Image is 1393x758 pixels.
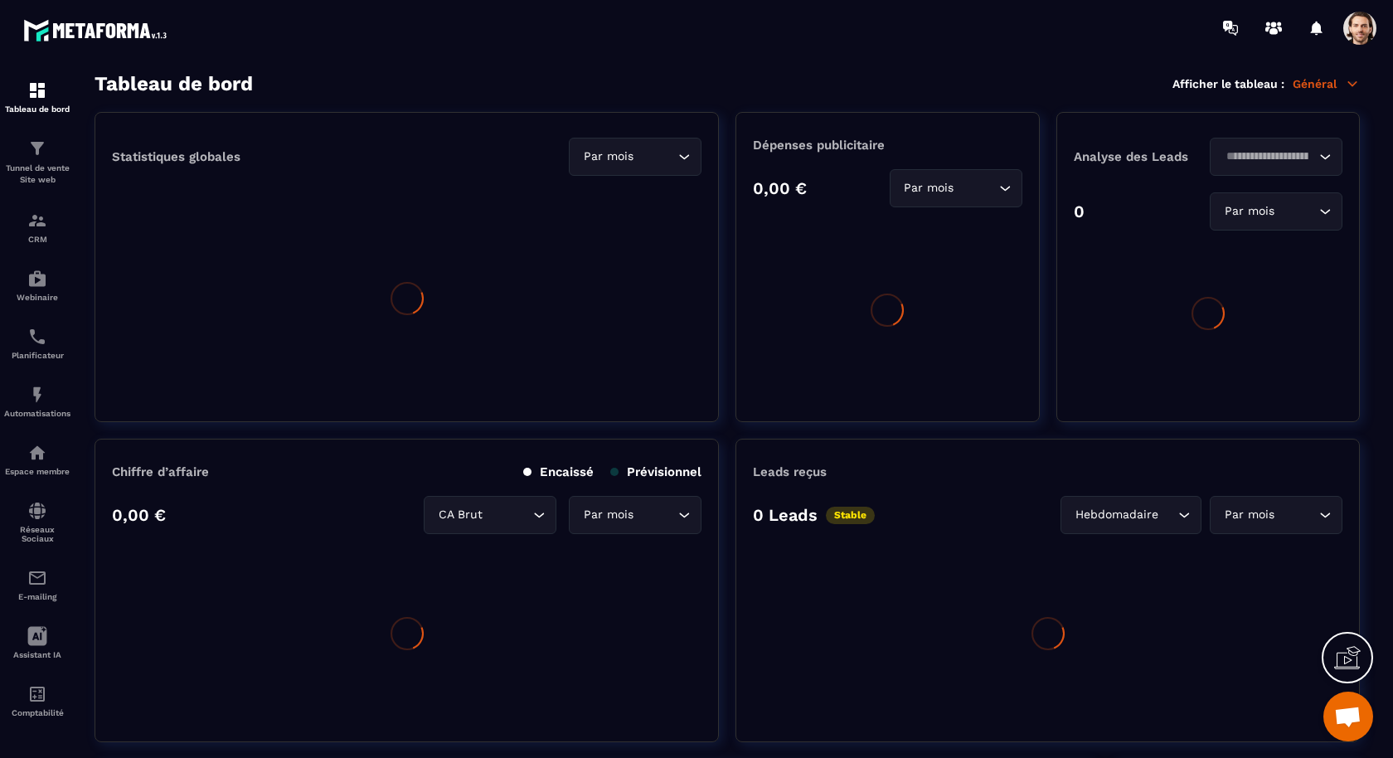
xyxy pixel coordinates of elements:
img: formation [27,211,47,231]
a: automationsautomationsWebinaire [4,256,70,314]
a: schedulerschedulerPlanificateur [4,314,70,372]
p: Assistant IA [4,650,70,659]
input: Search for option [1221,148,1315,166]
p: Dépenses publicitaire [753,138,1022,153]
img: social-network [27,501,47,521]
p: Réseaux Sociaux [4,525,70,543]
span: Par mois [1221,202,1278,221]
p: Tableau de bord [4,104,70,114]
a: Assistant IA [4,614,70,672]
p: Analyse des Leads [1074,149,1208,164]
span: Hebdomadaire [1071,506,1162,524]
p: Webinaire [4,293,70,302]
img: logo [23,15,172,46]
p: CRM [4,235,70,244]
div: Search for option [569,496,701,534]
span: Par mois [1221,506,1278,524]
span: Par mois [900,179,958,197]
div: Search for option [424,496,556,534]
input: Search for option [637,506,674,524]
div: Search for option [1061,496,1201,534]
input: Search for option [958,179,995,197]
a: emailemailE-mailing [4,556,70,614]
a: formationformationTableau de bord [4,68,70,126]
p: Prévisionnel [610,464,701,479]
span: Par mois [580,506,637,524]
p: Encaissé [523,464,594,479]
img: automations [27,443,47,463]
p: E-mailing [4,592,70,601]
input: Search for option [1278,506,1315,524]
span: Par mois [580,148,637,166]
a: formationformationTunnel de vente Site web [4,126,70,198]
a: automationsautomationsEspace membre [4,430,70,488]
p: Stable [826,507,875,524]
img: automations [27,269,47,289]
p: Leads reçus [753,464,827,479]
p: Planificateur [4,351,70,360]
p: Comptabilité [4,708,70,717]
img: scheduler [27,327,47,347]
img: formation [27,80,47,100]
a: accountantaccountantComptabilité [4,672,70,730]
input: Search for option [486,506,529,524]
h3: Tableau de bord [95,72,253,95]
p: 0,00 € [753,178,807,198]
p: Afficher le tableau : [1172,77,1284,90]
a: formationformationCRM [4,198,70,256]
p: Espace membre [4,467,70,476]
p: Statistiques globales [112,149,240,164]
p: 0 [1074,202,1085,221]
img: automations [27,385,47,405]
input: Search for option [1278,202,1315,221]
img: accountant [27,684,47,704]
input: Search for option [637,148,674,166]
p: 0,00 € [112,505,166,525]
div: Search for option [890,169,1022,207]
p: Automatisations [4,409,70,418]
div: Search for option [569,138,701,176]
img: formation [27,138,47,158]
div: Search for option [1210,138,1342,176]
img: email [27,568,47,588]
p: Tunnel de vente Site web [4,163,70,186]
div: Ouvrir le chat [1323,692,1373,741]
p: Général [1293,76,1360,91]
a: social-networksocial-networkRéseaux Sociaux [4,488,70,556]
a: automationsautomationsAutomatisations [4,372,70,430]
div: Search for option [1210,496,1342,534]
div: Search for option [1210,192,1342,231]
p: Chiffre d’affaire [112,464,209,479]
span: CA Brut [434,506,486,524]
p: 0 Leads [753,505,818,525]
input: Search for option [1162,506,1174,524]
